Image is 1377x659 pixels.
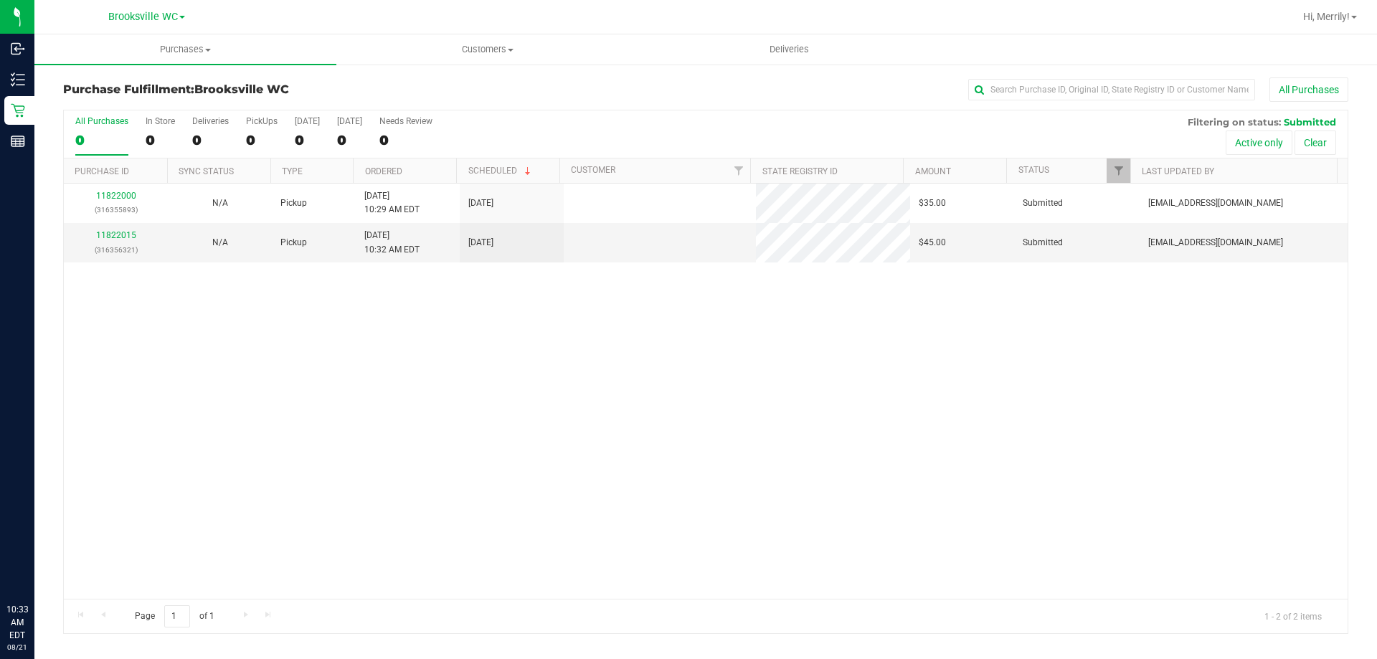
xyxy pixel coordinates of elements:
[337,132,362,148] div: 0
[336,34,638,65] a: Customers
[11,134,25,148] inline-svg: Reports
[295,132,320,148] div: 0
[365,166,402,176] a: Ordered
[75,116,128,126] div: All Purchases
[1295,131,1336,155] button: Clear
[75,166,129,176] a: Purchase ID
[1107,158,1130,183] a: Filter
[915,166,951,176] a: Amount
[1188,116,1281,128] span: Filtering on status:
[364,189,420,217] span: [DATE] 10:29 AM EDT
[34,34,336,65] a: Purchases
[919,236,946,250] span: $45.00
[468,166,534,176] a: Scheduled
[727,158,750,183] a: Filter
[1303,11,1350,22] span: Hi, Merrily!
[6,642,28,653] p: 08/21
[192,132,229,148] div: 0
[919,196,946,210] span: $35.00
[179,166,234,176] a: Sync Status
[1018,165,1049,175] a: Status
[1023,196,1063,210] span: Submitted
[11,42,25,56] inline-svg: Inbound
[1284,116,1336,128] span: Submitted
[6,603,28,642] p: 10:33 AM EDT
[1148,236,1283,250] span: [EMAIL_ADDRESS][DOMAIN_NAME]
[1269,77,1348,102] button: All Purchases
[63,83,491,96] h3: Purchase Fulfillment:
[1023,236,1063,250] span: Submitted
[96,230,136,240] a: 11822015
[11,72,25,87] inline-svg: Inventory
[280,196,307,210] span: Pickup
[337,116,362,126] div: [DATE]
[379,132,432,148] div: 0
[212,196,228,210] button: N/A
[14,544,57,587] iframe: Resource center
[571,165,615,175] a: Customer
[72,243,159,257] p: (316356321)
[164,605,190,627] input: 1
[1148,196,1283,210] span: [EMAIL_ADDRESS][DOMAIN_NAME]
[1253,605,1333,627] span: 1 - 2 of 2 items
[212,237,228,247] span: Not Applicable
[762,166,838,176] a: State Registry ID
[96,191,136,201] a: 11822000
[337,43,638,56] span: Customers
[146,116,175,126] div: In Store
[468,196,493,210] span: [DATE]
[108,11,178,23] span: Brooksville WC
[968,79,1255,100] input: Search Purchase ID, Original ID, State Registry ID or Customer Name...
[638,34,940,65] a: Deliveries
[212,198,228,208] span: Not Applicable
[282,166,303,176] a: Type
[280,236,307,250] span: Pickup
[34,43,336,56] span: Purchases
[72,203,159,217] p: (316355893)
[194,82,289,96] span: Brooksville WC
[75,132,128,148] div: 0
[123,605,226,627] span: Page of 1
[246,116,278,126] div: PickUps
[1226,131,1292,155] button: Active only
[295,116,320,126] div: [DATE]
[212,236,228,250] button: N/A
[364,229,420,256] span: [DATE] 10:32 AM EDT
[146,132,175,148] div: 0
[192,116,229,126] div: Deliveries
[468,236,493,250] span: [DATE]
[11,103,25,118] inline-svg: Retail
[1142,166,1214,176] a: Last Updated By
[379,116,432,126] div: Needs Review
[750,43,828,56] span: Deliveries
[246,132,278,148] div: 0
